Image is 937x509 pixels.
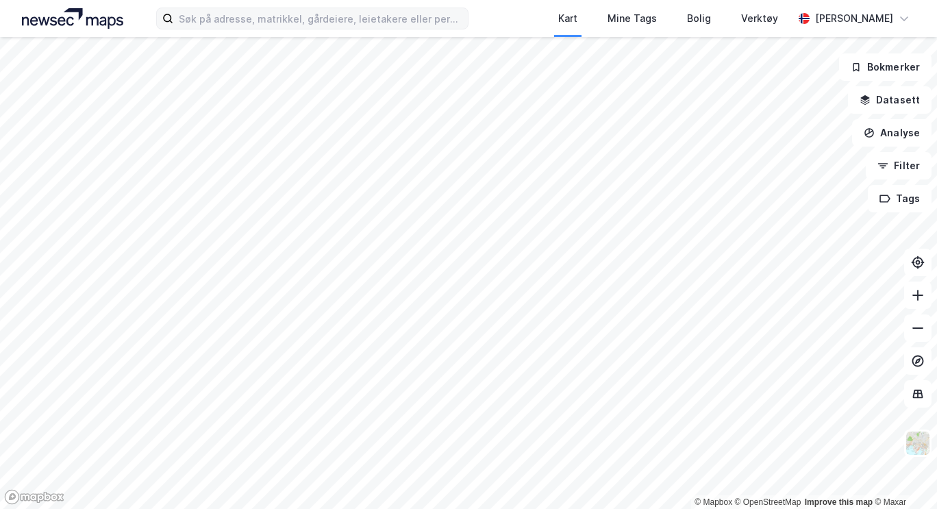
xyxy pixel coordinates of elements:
[848,86,932,114] button: Datasett
[905,430,931,456] img: Z
[4,489,64,505] a: Mapbox homepage
[866,152,932,179] button: Filter
[695,497,732,507] a: Mapbox
[558,10,577,27] div: Kart
[805,497,873,507] a: Improve this map
[869,443,937,509] iframe: Chat Widget
[868,185,932,212] button: Tags
[687,10,711,27] div: Bolig
[735,497,801,507] a: OpenStreetMap
[173,8,468,29] input: Søk på adresse, matrikkel, gårdeiere, leietakere eller personer
[22,8,123,29] img: logo.a4113a55bc3d86da70a041830d287a7e.svg
[815,10,893,27] div: [PERSON_NAME]
[608,10,657,27] div: Mine Tags
[839,53,932,81] button: Bokmerker
[741,10,778,27] div: Verktøy
[852,119,932,147] button: Analyse
[869,443,937,509] div: Kontrollprogram for chat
